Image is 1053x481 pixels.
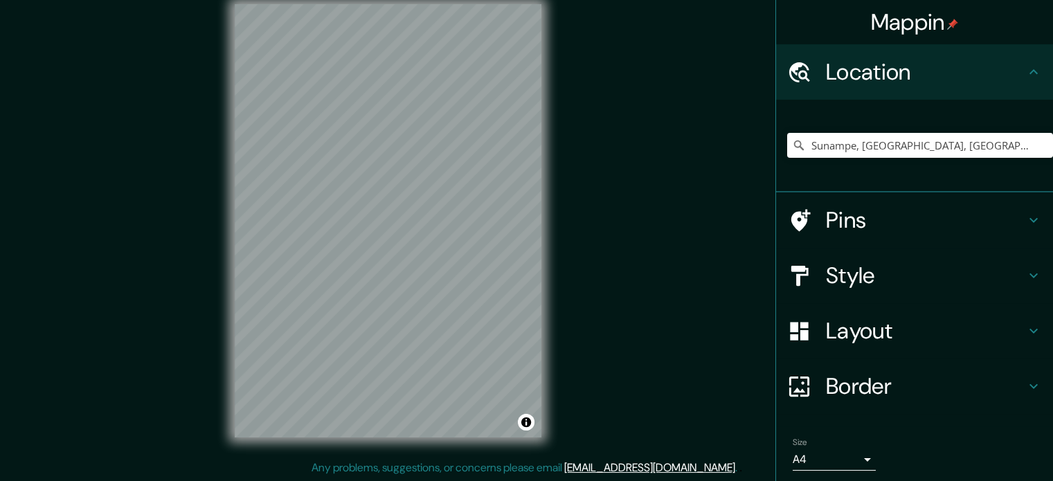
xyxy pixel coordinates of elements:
div: . [739,460,742,476]
button: Toggle attribution [518,414,534,430]
div: Style [776,248,1053,303]
h4: Border [826,372,1025,400]
p: Any problems, suggestions, or concerns please email . [312,460,737,476]
div: . [737,460,739,476]
div: Border [776,359,1053,414]
h4: Location [826,58,1025,86]
h4: Layout [826,317,1025,345]
label: Size [793,437,807,448]
h4: Style [826,262,1025,289]
canvas: Map [235,4,541,437]
iframe: Help widget launcher [930,427,1038,466]
h4: Pins [826,206,1025,234]
img: pin-icon.png [947,19,958,30]
div: Pins [776,192,1053,248]
a: [EMAIL_ADDRESS][DOMAIN_NAME] [564,460,735,475]
h4: Mappin [871,8,959,36]
input: Pick your city or area [787,133,1053,158]
div: A4 [793,448,876,471]
div: Location [776,44,1053,100]
div: Layout [776,303,1053,359]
